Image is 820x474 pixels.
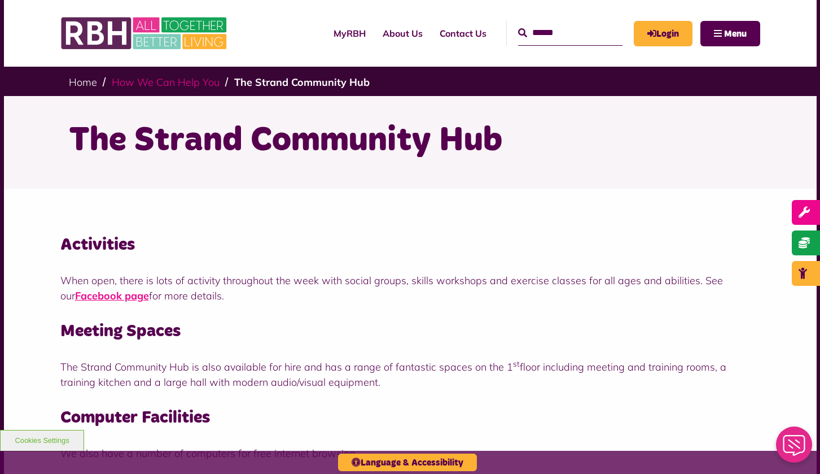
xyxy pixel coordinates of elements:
button: Navigation [700,21,760,46]
h3: Meeting Spaces [60,320,760,342]
a: About Us [374,18,431,49]
img: RBH [60,11,230,55]
button: Language & Accessibility [338,454,477,471]
a: The Strand Community Hub [234,76,370,89]
a: MyRBH [634,21,692,46]
p: The Strand Community Hub is also available for hire and has a range of fantastic spaces on the 1 ... [60,359,760,390]
h1: The Strand Community Hub [69,119,752,163]
p: We also have a number of computers for free internet browsing. [60,446,760,461]
span: Menu [724,29,747,38]
a: How We Can Help You [112,76,220,89]
input: Search [518,21,622,45]
a: MyRBH [325,18,374,49]
a: Home [69,76,97,89]
a: Facebook page [75,289,149,302]
p: When open, there is lots of activity throughout the week with social groups, skills workshops and... [60,273,760,303]
iframe: Netcall Web Assistant for live chat [769,423,820,474]
a: Contact Us [431,18,495,49]
h3: Computer Facilities [60,407,760,429]
h3: Activities [60,234,760,256]
sup: st [513,359,520,368]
